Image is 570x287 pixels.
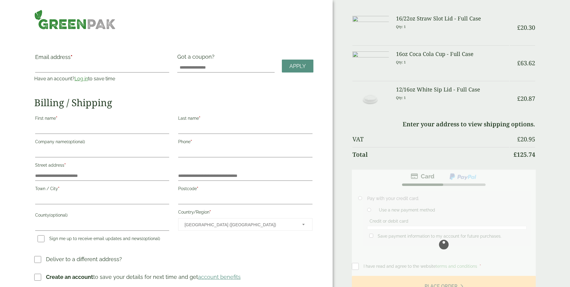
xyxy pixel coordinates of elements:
label: Email address [35,54,169,63]
label: Country/Region [178,208,312,218]
label: Town / City [35,184,169,195]
abbr: required [199,116,200,121]
label: First name [35,114,169,124]
a: Apply [282,60,313,73]
p: to save your details for next time and get [46,273,241,281]
a: Log in [75,76,88,82]
a: account benefits [198,274,241,280]
label: Sign me up to receive email updates and news [35,236,163,243]
label: Company name [35,137,169,148]
label: Got a coupon? [177,54,217,63]
h2: Billing / Shipping [34,97,313,108]
label: Street address [35,161,169,171]
span: (optional) [67,139,85,144]
abbr: required [191,139,192,144]
abbr: required [64,163,66,168]
label: Phone [178,137,312,148]
abbr: required [71,54,72,60]
label: County [35,211,169,221]
p: Have an account? to save time [34,75,170,82]
span: Apply [289,63,306,69]
label: Last name [178,114,312,124]
abbr: required [197,186,198,191]
abbr: required [56,116,57,121]
span: (optional) [142,236,160,241]
span: Country/Region [178,218,312,231]
p: Deliver to a different address? [46,255,122,263]
strong: Create an account [46,274,93,280]
abbr: required [209,210,211,214]
span: United Kingdom (UK) [184,218,294,231]
input: Sign me up to receive email updates and news(optional) [38,235,44,242]
span: (optional) [49,213,68,218]
abbr: required [58,186,59,191]
label: Postcode [178,184,312,195]
img: GreenPak Supplies [34,10,116,29]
